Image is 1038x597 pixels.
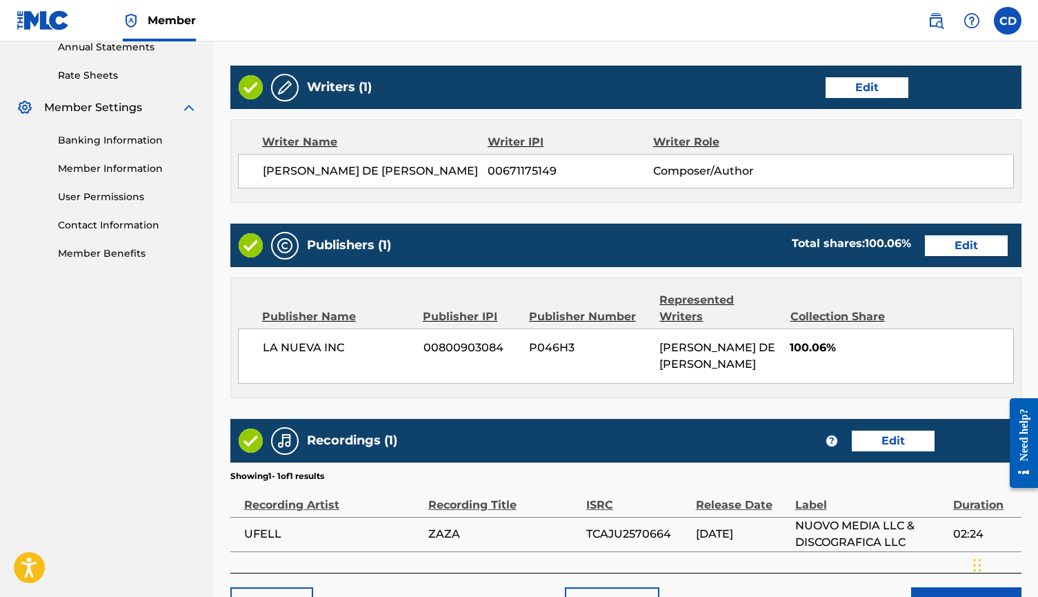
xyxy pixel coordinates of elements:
[244,526,421,542] span: UFELL
[790,309,904,325] div: Collection Share
[58,190,197,204] a: User Permissions
[964,12,980,29] img: help
[58,68,197,83] a: Rate Sheets
[653,134,804,150] div: Writer Role
[277,433,293,449] img: Recordings
[792,235,911,252] div: Total shares:
[239,233,263,257] img: Valid
[696,526,788,542] span: [DATE]
[181,99,197,116] img: expand
[826,435,837,447] span: ?
[58,133,197,148] a: Banking Information
[922,7,950,35] a: Public Search
[659,292,779,325] div: Represented Writers
[307,433,397,449] h5: Recordings (1)
[262,309,412,325] div: Publisher Name
[973,545,981,586] div: Drag
[244,482,421,513] div: Recording Artist
[428,526,579,542] span: ZAZA
[123,12,139,29] img: Top Rightsholder
[423,340,519,356] span: 00800903084
[925,235,1008,256] button: Edit
[953,482,1015,513] div: Duration
[58,246,197,261] a: Member Benefits
[999,386,1038,500] iframe: Resource Center
[696,482,788,513] div: Release Date
[529,309,649,325] div: Publisher Number
[230,470,324,482] p: Showing 1 - 1 of 1 results
[795,518,946,551] span: NUOVO MEDIA LLC & DISCOGRAFICA LLC
[826,77,908,98] button: Edit
[653,163,804,179] span: Composer/Author
[58,40,197,55] a: Annual Statements
[958,7,986,35] div: Help
[17,99,33,116] img: Member Settings
[790,340,1013,356] span: 100.06%
[58,162,197,176] a: Member Information
[58,218,197,233] a: Contact Information
[263,163,488,179] span: [PERSON_NAME] DE [PERSON_NAME]
[277,79,293,96] img: Writers
[423,309,519,325] div: Publisher IPI
[529,340,649,356] span: P046H3
[659,341,775,371] span: [PERSON_NAME] DE [PERSON_NAME]
[263,340,413,356] span: LA NUEVA INC
[969,531,1038,597] iframe: Chat Widget
[994,7,1021,35] div: User Menu
[586,482,688,513] div: ISRC
[428,482,579,513] div: Recording Title
[586,526,688,542] span: TCAJU2570664
[277,237,293,254] img: Publishers
[795,482,946,513] div: Label
[488,163,652,179] span: 00671175149
[307,237,391,253] h5: Publishers (1)
[17,10,70,30] img: MLC Logo
[953,526,1015,542] span: 02:24
[865,237,911,250] span: 100.06 %
[928,12,944,29] img: search
[307,79,372,95] h5: Writers (1)
[239,75,263,99] img: Valid
[44,99,142,116] span: Member Settings
[852,431,935,451] button: Edit
[148,12,196,28] span: Member
[262,134,488,150] div: Writer Name
[488,134,653,150] div: Writer IPI
[239,429,263,453] img: Valid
